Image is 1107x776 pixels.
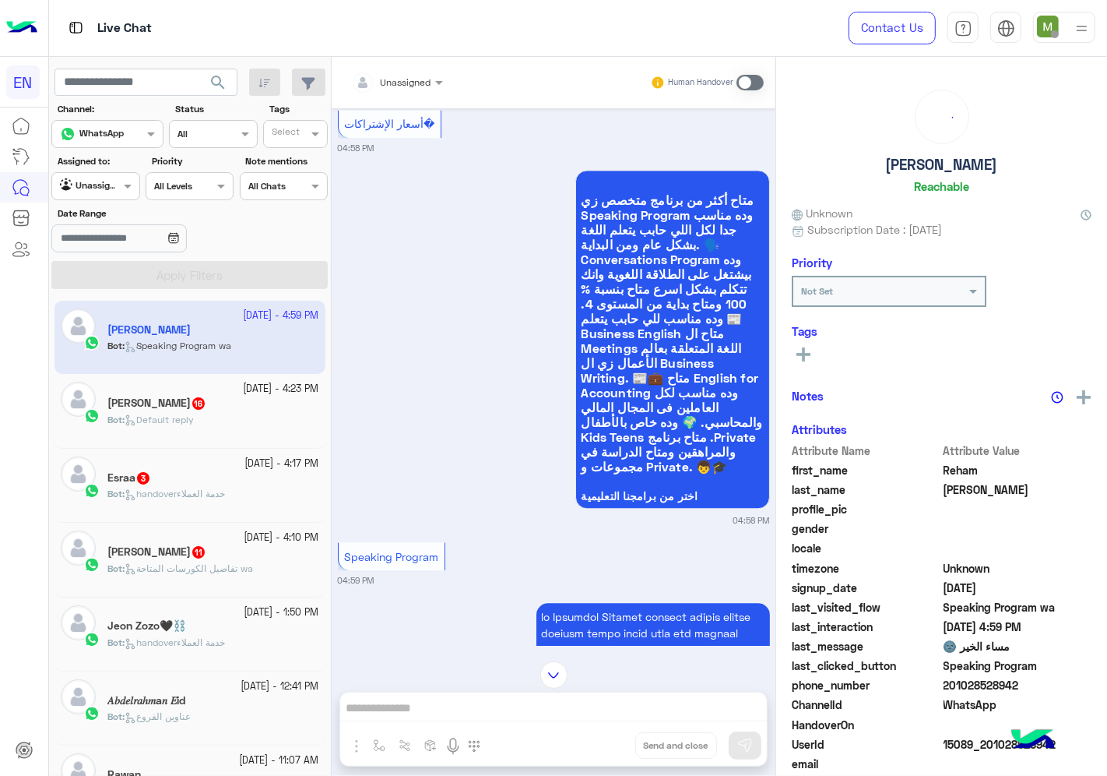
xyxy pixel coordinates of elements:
h6: Tags [792,324,1091,338]
img: defaultAdmin.png [61,679,96,714]
img: WhatsApp [84,483,100,499]
small: [DATE] - 4:23 PM [244,382,319,397]
img: defaultAdmin.png [61,382,96,417]
b: : [107,711,125,722]
span: locale [792,540,940,556]
span: null [944,717,1092,733]
h6: Notes [792,389,824,403]
h5: Haneen [107,397,206,410]
label: Priority [152,154,232,168]
span: Bot [107,414,122,425]
h5: Jeon Zozo🖤⛓️ [107,619,186,633]
img: add [1077,390,1091,404]
span: Ahmed [944,481,1092,498]
span: search [209,73,227,92]
span: HandoverOn [792,717,940,733]
span: 2025-10-04T13:55:50.013Z [944,580,1092,596]
span: Attribute Name [792,443,940,459]
span: Bot [107,711,122,722]
span: null [944,540,1092,556]
label: Date Range [58,206,232,220]
b: : [107,414,125,425]
small: 04:59 PM [338,574,374,587]
span: ChannelId [792,697,940,713]
span: last_visited_flow [792,599,940,616]
span: handoverخدمة العملاء [125,488,225,499]
span: signup_date [792,580,940,596]
h6: Attributes [792,422,847,436]
span: profile_pic [792,501,940,517]
img: hulul-logo.png [1006,714,1060,768]
span: first_name [792,462,940,478]
span: Bot [107,488,122,499]
label: Channel: [58,102,162,116]
span: Attribute Value [944,443,1092,459]
div: loading... [919,94,965,139]
button: Send and close [635,732,717,759]
img: defaultAdmin.png [61,457,96,492]
b: : [107,637,125,648]
span: null [944,756,1092,772]
span: Speaking Program [944,658,1092,674]
small: [DATE] - 4:17 PM [245,457,319,471]
span: عناوين الفروع [125,711,191,722]
span: timezone [792,560,940,577]
span: أسعار الإشتراكات� [344,117,434,130]
small: [DATE] - 11:07 AM [240,753,319,768]
h5: 𝐴𝑏𝑑𝑒𝑙𝑟𝑎ℎ𝑚a𝑛 𝐸id [107,694,185,707]
span: اختر من برامجنا التعليمية [582,490,764,503]
img: WhatsApp [84,632,100,647]
div: EN [6,65,40,99]
span: last_clicked_button [792,658,940,674]
span: Unknown [792,205,852,221]
img: scroll [540,661,568,689]
span: مساء الخير 🌚 [944,638,1092,654]
img: WhatsApp [84,557,100,573]
span: 16 [192,397,205,410]
label: Assigned to: [58,154,138,168]
span: 2025-10-04T13:59:17.302Z [944,619,1092,635]
p: Live Chat [97,18,152,39]
img: profile [1072,19,1091,38]
h6: Priority [792,256,832,270]
a: tab [947,12,979,44]
span: Speaking Program wa [944,599,1092,616]
span: email [792,756,940,772]
span: handoverخدمة العملاء [125,637,225,648]
span: last_name [792,481,940,498]
span: 15089_201028528942 [944,736,1092,753]
small: 04:58 PM [338,142,374,154]
span: تفاصيل الكورسات المتاحة wa [125,563,253,574]
div: Select [269,125,300,143]
span: null [944,520,1092,537]
a: Contact Us [849,12,936,44]
span: Default reply [125,414,194,425]
h6: Reachable [914,179,969,193]
small: [DATE] - 1:50 PM [244,605,319,620]
span: Unknown [944,560,1092,577]
span: Bot [107,563,122,574]
b: : [107,488,125,499]
b: : [107,563,125,574]
span: gender [792,520,940,537]
img: tab [997,19,1015,37]
span: متاح أكثر من برنامج متخصص زي Speaking Program وده مناسب جدا لكل اللي حابب يتعلم اللغة بشكل عام وم... [582,192,764,474]
h5: [PERSON_NAME] [886,156,998,174]
small: [DATE] - 4:10 PM [244,531,319,545]
small: 04:58 PM [733,514,770,527]
span: Bot [107,637,122,648]
span: Unassigned [381,76,431,88]
span: 201028528942 [944,677,1092,693]
img: tab [66,18,86,37]
span: 2 [944,697,1092,713]
img: defaultAdmin.png [61,531,96,566]
span: Speaking Program [344,550,438,563]
span: last_interaction [792,619,940,635]
span: Subscription Date : [DATE] [807,221,942,238]
h5: Omar [107,545,206,559]
img: defaultAdmin.png [61,605,96,640]
img: WhatsApp [84,706,100,721]
label: Note mentions [245,154,325,168]
small: [DATE] - 12:41 PM [241,679,319,694]
img: Logo [6,12,37,44]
